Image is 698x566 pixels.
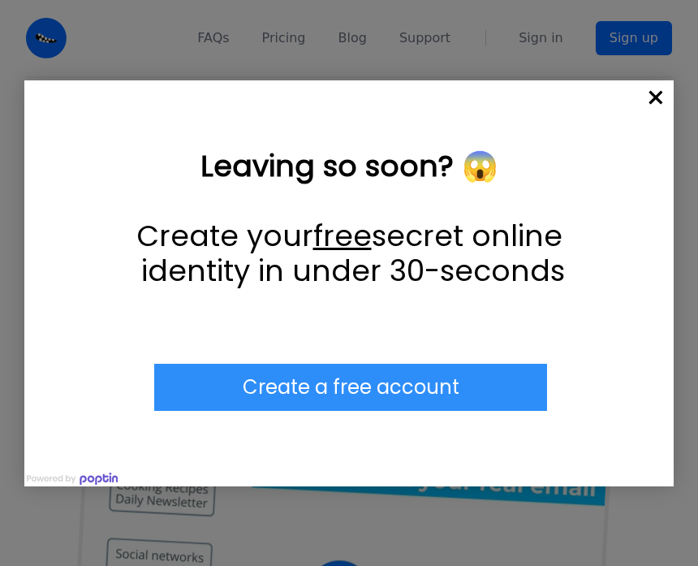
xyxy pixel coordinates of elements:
span: Close [638,80,674,116]
div: Submit [154,364,547,411]
div: Close popup [638,80,674,116]
u: free [313,215,372,257]
div: Leaving so soon? 😱 Create your free secret online identity in under 30-seconds [106,149,592,288]
strong: Leaving so soon? 😱 [200,145,498,187]
img: Powered by poptin [24,470,120,486]
p: Create your secret online identity in under 30-seconds [106,218,592,288]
